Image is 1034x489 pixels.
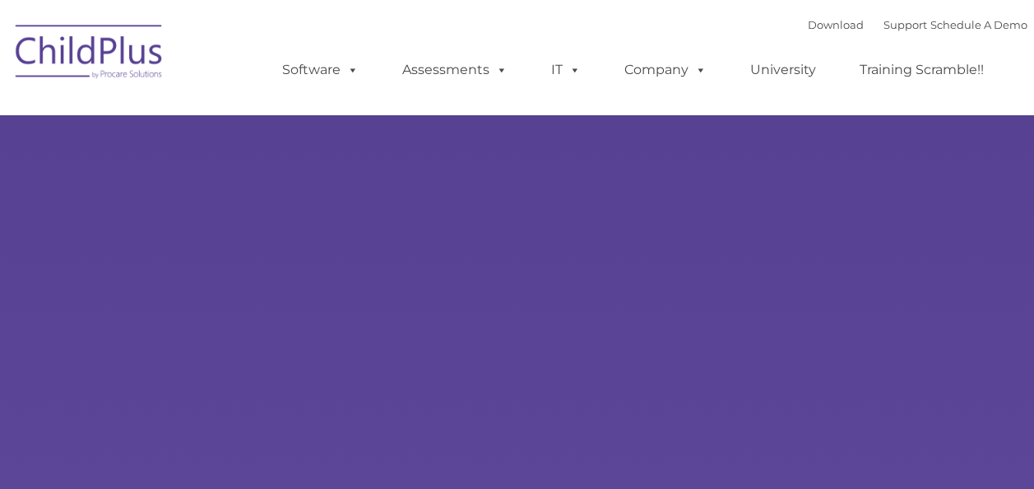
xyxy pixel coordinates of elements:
[808,18,864,31] a: Download
[608,54,723,86] a: Company
[843,54,1000,86] a: Training Scramble!!
[266,54,375,86] a: Software
[808,18,1027,31] font: |
[734,54,832,86] a: University
[386,54,524,86] a: Assessments
[930,18,1027,31] a: Schedule A Demo
[7,13,172,95] img: ChildPlus by Procare Solutions
[883,18,927,31] a: Support
[535,54,597,86] a: IT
